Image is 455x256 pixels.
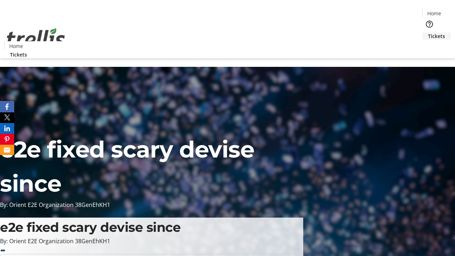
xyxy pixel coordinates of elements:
[427,10,441,17] span: Home
[423,10,445,17] a: Home
[422,17,437,31] button: Help
[4,51,33,58] a: Tickets
[422,40,437,54] button: Cart
[9,42,23,50] span: Home
[428,32,445,40] span: Tickets
[5,42,27,50] a: Home
[422,32,451,40] a: Tickets
[4,20,68,56] img: Orient E2E Organization 38GenEhKH1's Logo
[10,51,27,58] span: Tickets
